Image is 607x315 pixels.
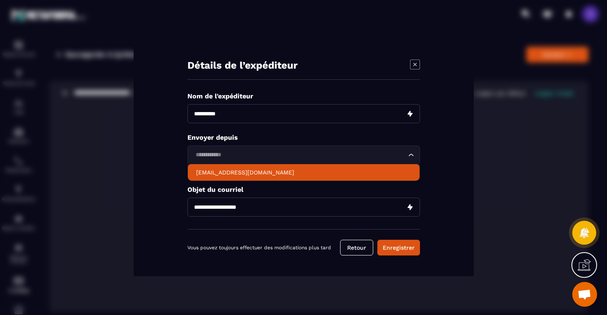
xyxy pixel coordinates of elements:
p: hello@yougcacademy.com [196,168,411,177]
a: Ouvrir le chat [572,282,597,307]
div: Search for option [187,146,420,165]
p: Nom de l'expéditeur [187,92,420,100]
button: Enregistrer [377,240,420,255]
p: Envoyer depuis [187,134,420,141]
input: Search for option [193,150,406,160]
h4: Détails de l’expéditeur [187,60,298,71]
button: Retour [340,240,373,255]
p: Vous pouvez toujours effectuer des modifications plus tard [187,245,331,251]
p: Objet du courriel [187,186,420,193]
